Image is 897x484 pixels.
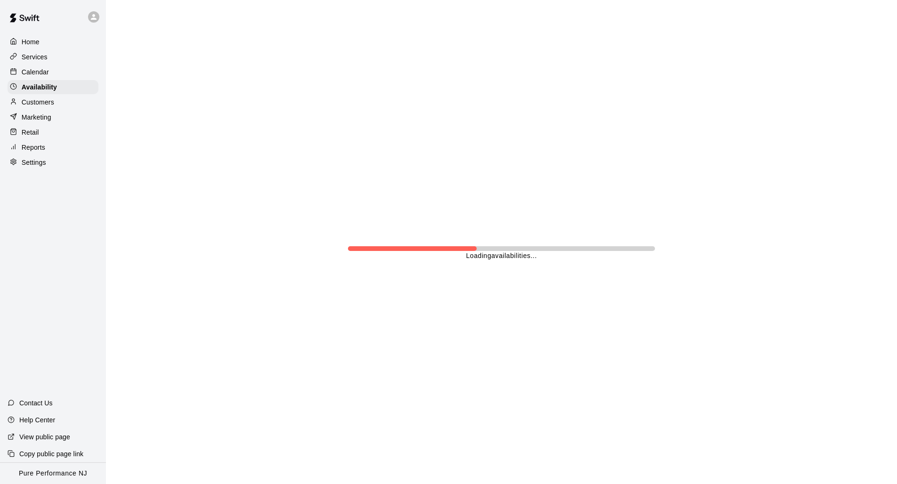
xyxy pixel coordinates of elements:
p: View public page [19,432,70,442]
p: Retail [22,128,39,137]
p: Contact Us [19,398,53,408]
p: Settings [22,158,46,167]
a: Home [8,35,98,49]
p: Availability [22,82,57,92]
p: Copy public page link [19,449,83,459]
p: Loading availabilities ... [466,251,537,261]
a: Reports [8,140,98,154]
p: Services [22,52,48,62]
p: Calendar [22,67,49,77]
a: Services [8,50,98,64]
p: Marketing [22,113,51,122]
p: Reports [22,143,45,152]
p: Home [22,37,40,47]
a: Retail [8,125,98,139]
a: Customers [8,95,98,109]
a: Calendar [8,65,98,79]
a: Settings [8,155,98,169]
p: Customers [22,97,54,107]
p: Help Center [19,415,55,425]
a: Marketing [8,110,98,124]
p: Pure Performance NJ [19,468,87,478]
a: Availability [8,80,98,94]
